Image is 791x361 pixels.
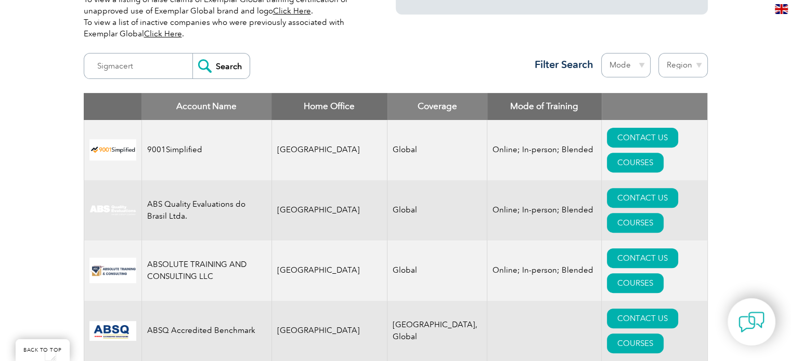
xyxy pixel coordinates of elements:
[16,339,70,361] a: BACK TO TOP
[141,180,271,240] td: ABS Quality Evaluations do Brasil Ltda.
[271,93,387,120] th: Home Office: activate to sort column ascending
[387,93,487,120] th: Coverage: activate to sort column ascending
[387,240,487,301] td: Global
[141,93,271,120] th: Account Name: activate to sort column descending
[271,180,387,240] td: [GEOGRAPHIC_DATA]
[607,188,678,208] a: CONTACT US
[487,93,602,120] th: Mode of Training: activate to sort column ascending
[487,240,602,301] td: Online; In-person; Blended
[775,4,788,14] img: en
[271,301,387,361] td: [GEOGRAPHIC_DATA]
[607,309,678,328] a: CONTACT US
[387,180,487,240] td: Global
[273,6,311,16] a: Click Here
[89,321,136,341] img: cc24547b-a6e0-e911-a812-000d3a795b83-logo.png
[89,205,136,216] img: c92924ac-d9bc-ea11-a814-000d3a79823d-logo.jpg
[271,120,387,180] td: [GEOGRAPHIC_DATA]
[387,301,487,361] td: [GEOGRAPHIC_DATA], Global
[607,153,664,172] a: COURSES
[607,128,678,148] a: CONTACT US
[144,29,182,38] a: Click Here
[607,213,664,233] a: COURSES
[487,180,602,240] td: Online; In-person; Blended
[271,240,387,301] td: [GEOGRAPHIC_DATA]
[141,240,271,301] td: ABSOLUTE TRAINING AND CONSULTING LLC
[89,139,136,161] img: 37c9c059-616f-eb11-a812-002248153038-logo.png
[607,248,678,268] a: CONTACT US
[528,58,593,71] h3: Filter Search
[141,120,271,180] td: 9001Simplified
[607,333,664,353] a: COURSES
[141,301,271,361] td: ABSQ Accredited Benchmark
[738,309,764,335] img: contact-chat.png
[192,54,250,78] input: Search
[607,273,664,293] a: COURSES
[89,258,136,283] img: 16e092f6-eadd-ed11-a7c6-00224814fd52-logo.png
[602,93,707,120] th: : activate to sort column ascending
[487,120,602,180] td: Online; In-person; Blended
[387,120,487,180] td: Global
